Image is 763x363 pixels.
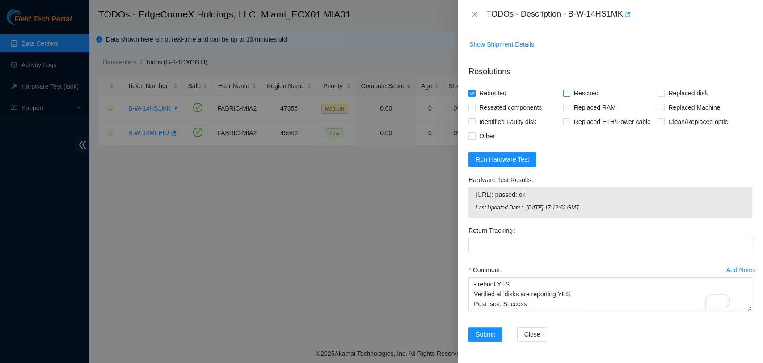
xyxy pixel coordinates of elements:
[524,329,540,339] span: Close
[476,204,526,212] span: Last Updated Date
[527,204,745,212] span: [DATE] 17:12:52 GMT
[517,327,548,342] button: Close
[468,238,752,252] input: Return Tracking
[476,154,529,164] span: Run Hardware Test
[468,59,752,78] p: Resolutions
[726,267,755,273] div: Add Notes
[476,329,495,339] span: Submit
[469,37,535,51] button: Show Shipment Details
[468,10,481,19] button: Close
[476,115,540,129] span: Identified Faulty disk
[468,173,537,187] label: Hardware Test Results
[468,152,536,167] button: Run Hardware Test
[468,223,519,238] label: Return Tracking
[471,11,478,18] span: close
[476,100,545,115] span: Reseated components
[486,7,752,21] div: TODOs - Description - B-W-14HS1MK
[570,115,654,129] span: Replaced ETH/Power cable
[665,115,731,129] span: Clean/Replaced optic
[468,263,506,277] label: Comment
[468,327,502,342] button: Submit
[476,190,745,200] span: [URL]: passed: ok
[468,277,752,311] textarea: To enrich screen reader interactions, please activate Accessibility in Grammarly extension settings
[570,100,620,115] span: Replaced RAM
[476,86,510,100] span: Rebooted
[665,100,724,115] span: Replaced Machine
[469,39,534,49] span: Show Shipment Details
[570,86,602,100] span: Rescued
[726,263,756,277] button: Add Notes
[665,86,711,100] span: Replaced disk
[476,129,498,143] span: Other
